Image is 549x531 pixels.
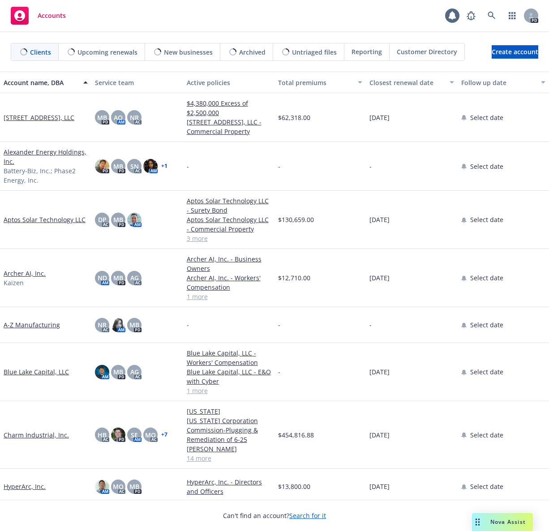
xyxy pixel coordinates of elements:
img: photo [127,213,142,227]
img: photo [111,428,125,442]
span: [DATE] [369,430,390,440]
span: Untriaged files [292,47,337,57]
span: AG [130,273,139,283]
span: - [278,367,280,377]
span: - [187,320,189,330]
img: photo [111,318,125,332]
span: [DATE] [369,367,390,377]
a: Blue Lake Capital, LLC [4,367,69,377]
a: Charm Industrial, Inc. [4,430,69,440]
span: HB [98,430,107,440]
span: MQ [113,482,124,491]
div: Closest renewal date [369,78,444,87]
img: photo [95,365,109,379]
div: Follow up date [461,78,536,87]
span: Battery-Biz, Inc.; Phase2 Energy, Inc. [4,166,88,185]
span: NR [130,113,139,122]
span: [DATE] [369,215,390,224]
a: + 1 [161,163,167,169]
div: Active policies [187,78,271,87]
span: NR [98,320,107,330]
span: Create account [492,43,538,60]
img: photo [95,480,109,494]
span: SE [131,430,138,440]
span: MB [113,215,123,224]
span: Can't find an account? [223,511,326,520]
a: Search [483,7,501,25]
span: Accounts [38,12,66,19]
span: $62,318.00 [278,113,310,122]
span: MB [113,273,123,283]
a: Alexander Energy Holdings, Inc. [4,147,88,166]
span: Nova Assist [490,518,526,526]
a: [STREET_ADDRESS], LLC - Commercial Property [187,117,271,136]
span: Select date [470,162,503,171]
span: MB [97,113,107,122]
button: Follow up date [458,72,549,93]
a: Blue Lake Capital, LLC - E&O with Cyber [187,367,271,386]
a: Report a Bug [462,7,480,25]
a: [STREET_ADDRESS], LLC [4,113,74,122]
a: 3 more [187,234,271,243]
a: Search for it [289,511,326,520]
div: Total premiums [278,78,352,87]
span: [DATE] [369,273,390,283]
span: [DATE] [369,113,390,122]
div: Account name, DBA [4,78,78,87]
span: Clients [30,47,51,57]
span: Select date [470,367,503,377]
a: A-Z Manufacturing [4,320,60,330]
span: MB [129,320,139,330]
a: Blue Lake Capital, LLC - Workers' Compensation [187,348,271,367]
span: Kaizen [4,278,24,287]
a: Archer AI, Inc. - Workers' Compensation [187,273,271,292]
span: Customer Directory [397,47,457,56]
span: - [369,320,372,330]
a: 14 more [187,454,271,463]
span: - [187,162,189,171]
span: SN [130,162,139,171]
img: photo [95,159,109,173]
a: $4,380,000 Excess of $2,500,000 [187,98,271,117]
span: Select date [470,482,503,491]
span: Select date [470,215,503,224]
span: Select date [470,273,503,283]
span: Select date [470,320,503,330]
span: $130,659.00 [278,215,314,224]
a: 1 more [187,386,271,395]
img: photo [143,159,158,173]
span: [DATE] [369,482,390,491]
button: Nova Assist [472,513,533,531]
a: Aptos Solar Technology LLC - Commercial Property [187,215,271,234]
span: ND [98,273,107,283]
span: - [278,162,280,171]
span: Select date [470,430,503,440]
a: Aptos Solar Technology LLC [4,215,86,224]
span: MB [113,367,123,377]
a: [US_STATE] [187,407,271,416]
span: MB [113,162,123,171]
span: DP [98,215,107,224]
button: Active policies [183,72,274,93]
span: - [369,162,372,171]
span: MB [129,482,139,491]
a: + 7 [161,432,167,437]
a: Accounts [7,3,69,28]
span: Archived [239,47,266,57]
a: Archer AI, Inc. - Business Owners [187,254,271,273]
span: $12,710.00 [278,273,310,283]
span: Reporting [352,47,382,56]
span: $454,816.88 [278,430,314,440]
a: Switch app [503,7,521,25]
span: Select date [470,113,503,122]
span: $13,800.00 [278,482,310,491]
a: HyperArc, Inc. - Directors and Officers [187,477,271,496]
button: Total premiums [274,72,366,93]
a: 1 more [187,292,271,301]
